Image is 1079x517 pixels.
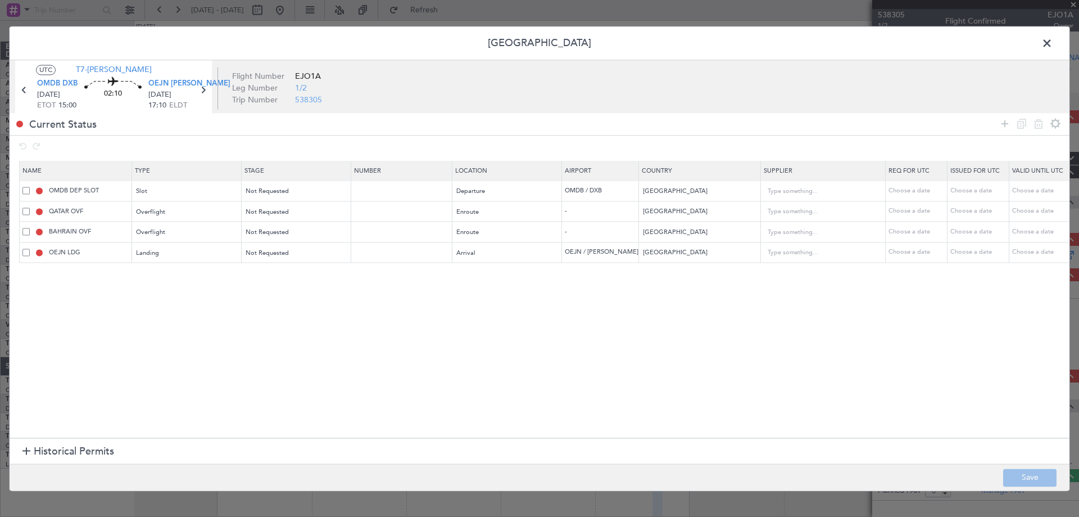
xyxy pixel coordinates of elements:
[888,207,947,217] div: Choose a date
[10,26,1069,60] header: [GEOGRAPHIC_DATA]
[888,248,947,258] div: Choose a date
[950,248,1009,258] div: Choose a date
[1012,248,1071,258] div: Choose a date
[888,186,947,196] div: Choose a date
[888,167,930,175] span: Req For Utc
[1012,207,1071,217] div: Choose a date
[950,186,1009,196] div: Choose a date
[888,227,947,237] div: Choose a date
[950,227,1009,237] div: Choose a date
[950,167,1000,175] span: Issued For Utc
[1012,227,1071,237] div: Choose a date
[1012,167,1063,175] span: Valid Until Utc
[1012,186,1071,196] div: Choose a date
[950,207,1009,217] div: Choose a date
